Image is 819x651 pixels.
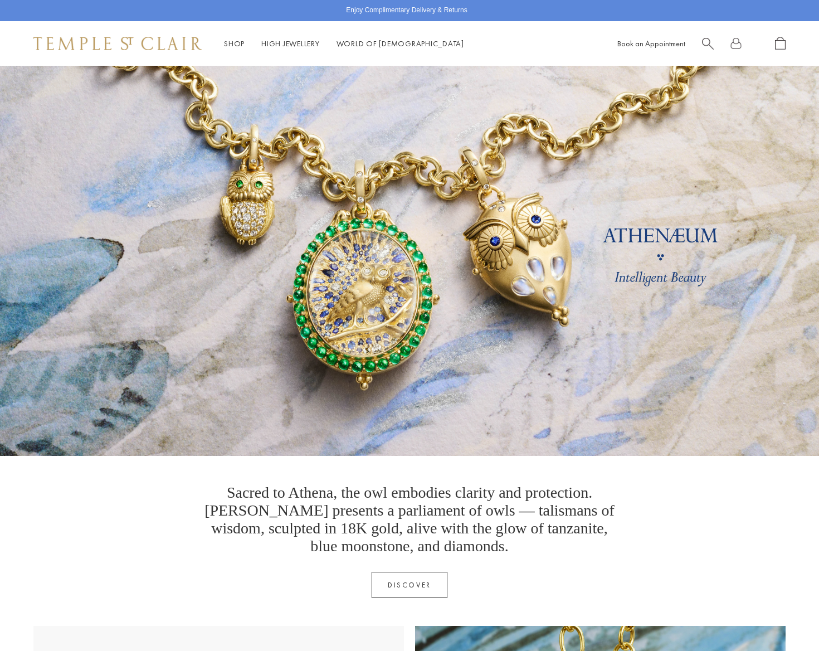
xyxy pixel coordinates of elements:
p: Enjoy Complimentary Delivery & Returns [346,5,467,16]
a: High JewelleryHigh Jewellery [261,38,320,48]
a: Search [702,37,714,51]
a: World of [DEMOGRAPHIC_DATA]World of [DEMOGRAPHIC_DATA] [337,38,464,48]
a: Discover [372,572,447,598]
a: Book an Appointment [617,38,685,48]
a: ShopShop [224,38,245,48]
p: Sacred to Athena, the owl embodies clarity and protection. [PERSON_NAME] presents a parliament of... [201,484,618,555]
nav: Main navigation [224,37,464,51]
img: Temple St. Clair [33,37,202,50]
a: Open Shopping Bag [775,37,786,51]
